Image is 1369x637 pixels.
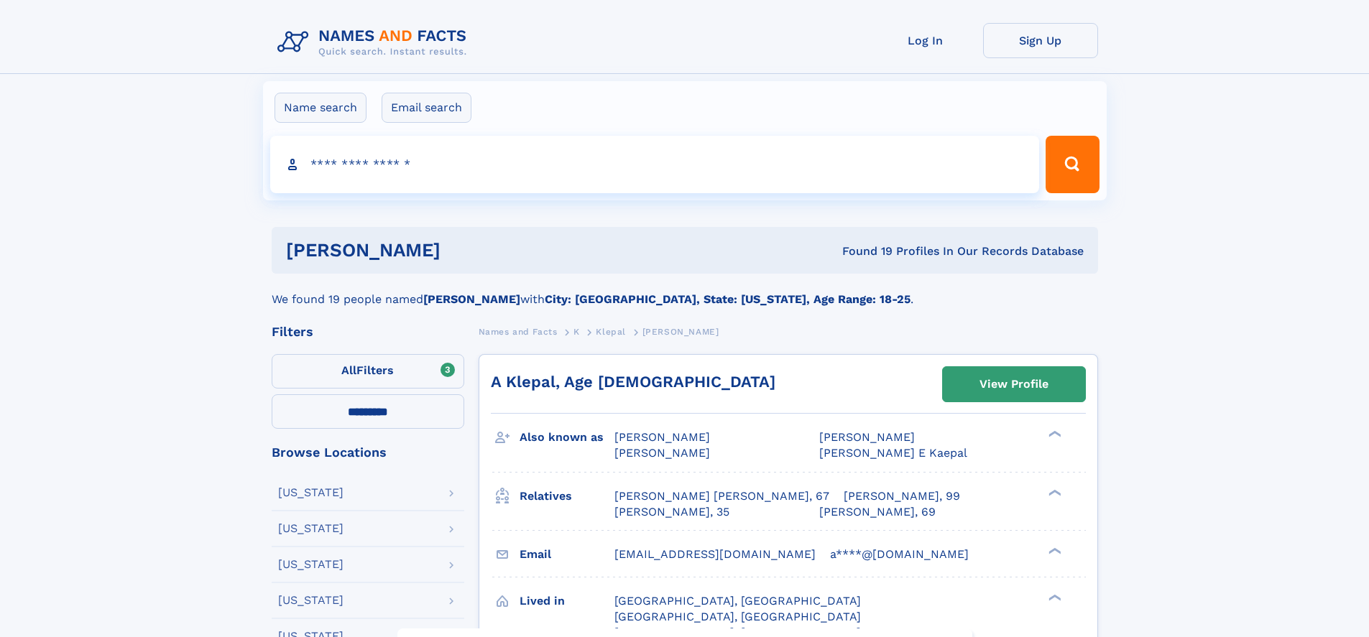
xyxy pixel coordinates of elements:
[819,504,936,520] a: [PERSON_NAME], 69
[573,322,580,340] a: K
[520,425,614,450] h3: Also known as
[1046,136,1099,193] button: Search Button
[614,488,829,504] a: [PERSON_NAME] [PERSON_NAME], 67
[286,241,642,259] h1: [PERSON_NAME]
[275,93,367,123] label: Name search
[1045,546,1062,555] div: ❯
[614,547,816,561] span: [EMAIL_ADDRESS][DOMAIN_NAME]
[868,23,983,58] a: Log In
[272,354,464,389] label: Filters
[614,504,729,520] a: [PERSON_NAME], 35
[641,243,1084,259] div: Found 19 Profiles In Our Records Database
[278,523,344,534] div: [US_STATE]
[272,446,464,459] div: Browse Locations
[614,610,861,623] span: [GEOGRAPHIC_DATA], [GEOGRAPHIC_DATA]
[983,23,1098,58] a: Sign Up
[491,373,775,391] a: A Klepal, Age [DEMOGRAPHIC_DATA]
[642,327,719,337] span: [PERSON_NAME]
[614,594,861,608] span: [GEOGRAPHIC_DATA], [GEOGRAPHIC_DATA]
[520,484,614,508] h3: Relatives
[819,430,915,444] span: [PERSON_NAME]
[844,488,960,504] a: [PERSON_NAME], 99
[614,430,710,444] span: [PERSON_NAME]
[278,487,344,498] div: [US_STATE]
[423,292,520,306] b: [PERSON_NAME]
[520,589,614,613] h3: Lived in
[272,23,479,62] img: Logo Names and Facts
[1045,429,1062,439] div: ❯
[596,322,626,340] a: Klepal
[382,93,471,123] label: Email search
[979,368,1048,401] div: View Profile
[278,559,344,570] div: [US_STATE]
[278,595,344,606] div: [US_STATE]
[573,327,580,337] span: K
[614,446,710,460] span: [PERSON_NAME]
[596,327,626,337] span: Klepal
[341,363,356,377] span: All
[943,367,1085,401] a: View Profile
[1045,488,1062,497] div: ❯
[272,325,464,338] div: Filters
[819,446,967,460] span: [PERSON_NAME] E Kaepal
[270,136,1040,193] input: search input
[520,542,614,567] h3: Email
[272,274,1098,308] div: We found 19 people named with .
[1045,592,1062,602] div: ❯
[545,292,911,306] b: City: [GEOGRAPHIC_DATA], State: [US_STATE], Age Range: 18-25
[479,322,558,340] a: Names and Facts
